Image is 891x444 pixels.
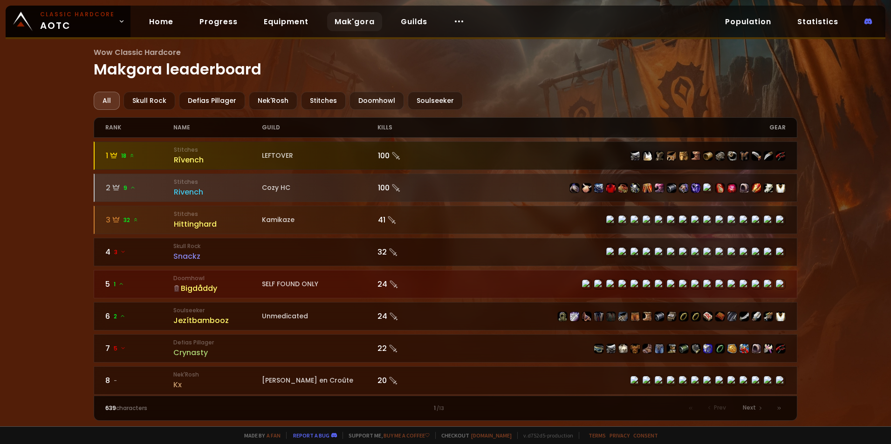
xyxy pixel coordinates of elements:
[631,312,640,321] img: item-12963
[301,92,346,110] div: Stitches
[105,404,275,412] div: characters
[105,118,173,137] div: rank
[618,183,628,193] img: item-19682
[40,10,115,19] small: Classic Hardcore
[174,146,262,154] small: Stitches
[715,151,725,161] img: item-10413
[174,186,262,198] div: Rivench
[631,344,640,353] img: item-2041
[594,312,603,321] img: item-2105
[105,343,173,354] div: 7
[173,283,262,294] div: Bigdåddy
[105,375,173,386] div: 8
[655,312,664,321] img: item-16710
[94,47,797,58] span: Wow Classic Hardcore
[764,183,773,193] img: item-13938
[327,12,382,31] a: Mak'gora
[123,92,175,110] div: Skull Rock
[570,312,579,321] img: item-15411
[377,375,445,386] div: 20
[192,12,245,31] a: Progress
[384,432,430,439] a: Buy me a coffee
[606,312,616,321] img: item-14637
[691,344,700,353] img: item-6586
[606,344,616,353] img: item-10657
[752,151,761,161] img: item-6504
[262,183,377,193] div: Cozy HC
[740,151,749,161] img: item-9812
[94,238,797,266] a: 43 Skull RockSnackz32 item-10502item-12047item-14182item-9791item-6611item-9797item-6612item-6613...
[267,432,281,439] a: a fan
[378,214,446,226] div: 41
[727,183,737,193] img: item-20036
[679,312,688,321] img: item-18500
[256,12,316,31] a: Equipment
[679,151,688,161] img: item-5327
[377,310,445,322] div: 24
[173,118,262,137] div: name
[618,344,628,353] img: item-148
[718,12,779,31] a: Population
[408,92,463,110] div: Soulseeker
[114,280,124,289] span: 1
[350,92,404,110] div: Doomhowl
[106,182,174,194] div: 2
[377,343,445,354] div: 22
[679,344,688,353] img: item-15331
[618,312,628,321] img: item-16713
[174,154,262,166] div: Rîvench
[94,47,797,81] h1: Makgora leaderboard
[582,183,591,193] img: item-22403
[517,432,573,439] span: v. d752d5 - production
[105,278,173,290] div: 5
[94,302,797,330] a: 62SoulseekerJezítbamboozUnmedicated24 item-11925item-15411item-13358item-2105item-14637item-16713...
[714,404,726,412] span: Prev
[123,216,138,224] span: 32
[703,344,713,353] img: item-2933
[633,432,658,439] a: Consent
[343,432,430,439] span: Support me,
[239,432,281,439] span: Made by
[105,246,173,258] div: 4
[94,141,797,170] a: 118 StitchesRîvenchLEFTOVER100 item-1769item-5107item-3313item-14113item-5327item-11853item-14160...
[715,312,725,321] img: item-13209
[378,182,446,194] div: 100
[262,279,377,289] div: SELF FOUND ONLY
[667,151,676,161] img: item-14113
[262,311,377,321] div: Unmedicated
[558,312,567,321] img: item-11925
[393,12,435,31] a: Guilds
[445,118,786,137] div: gear
[435,432,512,439] span: Checkout
[655,344,664,353] img: item-10410
[776,183,785,193] img: item-5976
[94,206,797,234] a: 332 StitchesHittinghardKamikaze41 item-15338item-10399item-4249item-4831item-6557item-15331item-1...
[262,151,377,161] div: LEFTOVER
[752,183,761,193] img: item-18842
[776,344,785,353] img: item-6469
[776,151,785,161] img: item-6469
[6,6,130,37] a: Classic HardcoreAOTC
[114,248,126,256] span: 3
[471,432,512,439] a: [DOMAIN_NAME]
[94,270,797,298] a: 51DoomhowlBigdåddySELF FOUND ONLY24 item-10588item-13088item-10774item-4119item-13117item-15157it...
[752,344,761,353] img: item-2059
[764,344,773,353] img: item-890
[114,344,126,353] span: 5
[691,151,700,161] img: item-11853
[94,92,120,110] div: All
[106,150,174,161] div: 1
[643,344,652,353] img: item-6468
[740,312,749,321] img: item-17705
[764,312,773,321] img: item-2100
[173,379,262,390] div: Kx
[179,92,245,110] div: Defias Pillager
[105,310,173,322] div: 6
[174,218,262,230] div: Hittinghard
[123,184,136,192] span: 9
[667,344,676,353] img: item-1121
[594,183,603,193] img: item-16797
[631,183,640,193] img: item-13956
[262,118,377,137] div: guild
[703,151,713,161] img: item-14160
